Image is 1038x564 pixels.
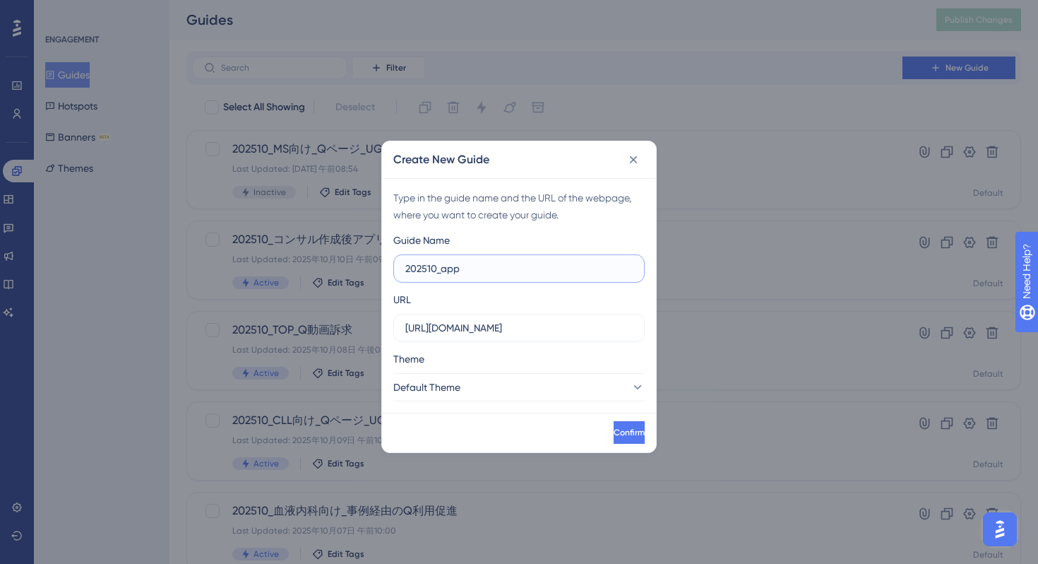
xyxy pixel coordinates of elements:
input: https://www.example.com [405,320,633,336]
span: Theme [393,351,424,368]
div: Type in the guide name and the URL of the webpage, where you want to create your guide. [393,189,645,223]
span: Confirm [614,427,645,438]
div: URL [393,291,411,308]
span: Need Help? [33,4,88,20]
div: Guide Name [393,232,450,249]
input: How to Create [405,261,633,276]
span: Default Theme [393,379,460,396]
h2: Create New Guide [393,151,489,168]
iframe: UserGuiding AI Assistant Launcher [979,508,1021,551]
